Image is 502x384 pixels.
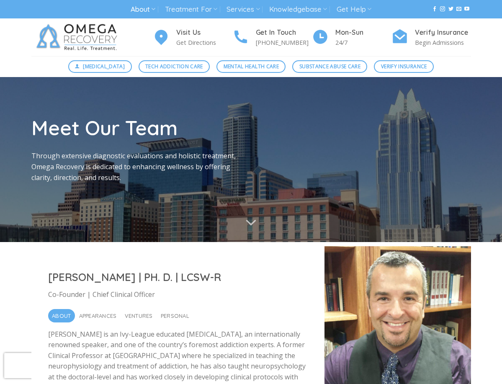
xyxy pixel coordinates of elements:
a: Get In Touch [PHONE_NUMBER] [232,27,312,48]
span: Ventures [125,309,153,322]
a: Verify Insurance Begin Admissions [391,27,471,48]
span: Substance Abuse Care [299,62,360,70]
span: [MEDICAL_DATA] [83,62,125,70]
h2: [PERSON_NAME] | PH. D. | LCSW-R [48,270,308,284]
p: Get Directions [176,38,232,47]
p: Begin Admissions [415,38,471,47]
a: Visit Us Get Directions [153,27,232,48]
h4: Get In Touch [256,27,312,38]
p: Co-Founder | Chief Clinical Officer [48,289,308,300]
a: Tech Addiction Care [139,60,210,73]
a: Knowledgebase [269,2,327,17]
span: Personal [161,309,189,322]
span: Mental Health Care [224,62,279,70]
span: Appearances [79,309,117,322]
h1: Meet Our Team [31,115,245,141]
button: Scroll for more [235,212,267,234]
a: Follow on Instagram [440,6,445,12]
span: About [52,309,71,322]
a: Substance Abuse Care [292,60,367,73]
a: [MEDICAL_DATA] [68,60,132,73]
a: Follow on Twitter [448,6,453,12]
h4: Mon-Sun [335,27,391,38]
a: Treatment For [165,2,217,17]
p: Through extensive diagnostic evaluations and holistic treatment, Omega Recovery is dedicated to e... [31,151,245,183]
h4: Verify Insurance [415,27,471,38]
a: Get Help [337,2,371,17]
a: Follow on YouTube [464,6,469,12]
a: Follow on Facebook [432,6,437,12]
a: Mental Health Care [216,60,286,73]
h4: Visit Us [176,27,232,38]
p: 24/7 [335,38,391,47]
span: Tech Addiction Care [145,62,203,70]
p: [PHONE_NUMBER] [256,38,312,47]
img: Omega Recovery [31,18,126,56]
a: About [131,2,155,17]
a: Send us an email [456,6,461,12]
a: Verify Insurance [374,60,434,73]
a: Services [227,2,260,17]
span: Verify Insurance [381,62,427,70]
